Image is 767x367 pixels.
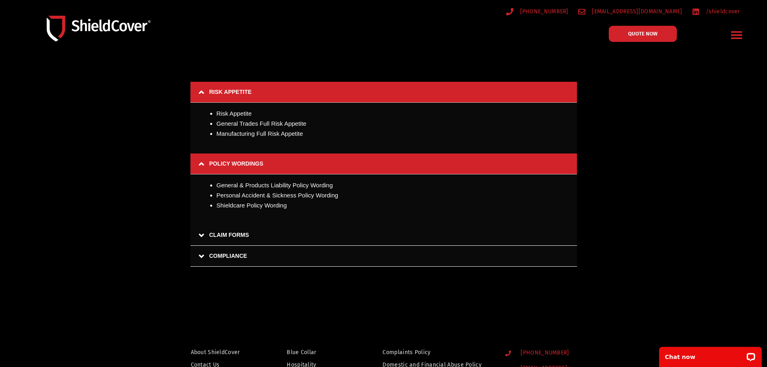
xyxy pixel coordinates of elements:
a: Complaints Policy [382,347,490,357]
a: General & Products Liability Policy Wording [217,182,333,189]
span: Blue Collar [287,347,316,357]
a: COMPLIANCE [190,246,577,267]
a: CLAIM FORMS [190,225,577,246]
span: About ShieldCover [191,347,240,357]
a: POLICY WORDINGS [190,153,577,174]
a: [EMAIL_ADDRESS][DOMAIN_NAME] [578,6,682,17]
div: Menu Toggle [728,25,746,44]
a: Shieldcare Policy Wording [217,202,287,209]
a: Risk Appetite [217,110,252,117]
a: General Trades Full Risk Appetite [217,120,306,127]
a: Personal Accident & Sickness Policy Wording [217,192,338,199]
span: [PHONE_NUMBER] [519,350,569,357]
span: /shieldcover [704,6,740,17]
iframe: LiveChat chat widget [654,342,767,367]
a: Blue Collar [287,347,348,357]
span: [PHONE_NUMBER] [518,6,569,17]
a: RISK APPETITE [190,82,577,103]
span: [EMAIL_ADDRESS][DOMAIN_NAME] [590,6,682,17]
a: [PHONE_NUMBER] [506,6,569,17]
a: QUOTE NOW [609,26,677,42]
a: /shieldcover [692,6,740,17]
a: [PHONE_NUMBER] [505,350,604,357]
img: Shield-Cover-Underwriting-Australia-logo-full [47,16,151,41]
a: About ShieldCover [191,347,252,357]
span: QUOTE NOW [628,31,657,36]
a: Manufacturing Full Risk Appetite [217,130,303,137]
span: Complaints Policy [382,347,430,357]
